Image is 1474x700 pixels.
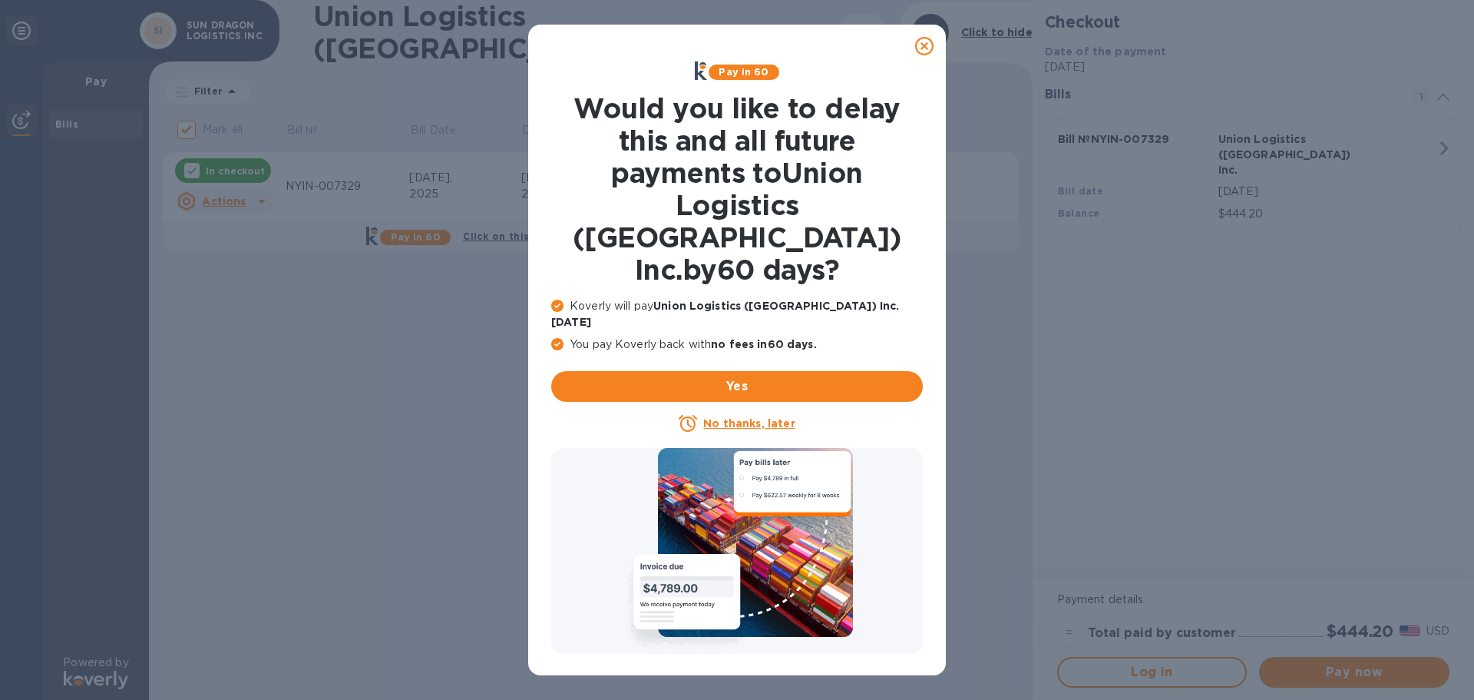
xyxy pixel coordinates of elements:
[551,298,923,330] p: Koverly will pay
[551,371,923,402] button: Yes
[551,300,899,328] b: Union Logistics ([GEOGRAPHIC_DATA]) Inc. [DATE]
[703,417,795,430] u: No thanks, later
[719,66,768,78] b: Pay in 60
[551,92,923,286] h1: Would you like to delay this and all future payments to Union Logistics ([GEOGRAPHIC_DATA]) Inc. ...
[551,337,923,353] p: You pay Koverly back with
[563,377,911,396] span: Yes
[711,338,816,350] b: no fees in 60 days .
